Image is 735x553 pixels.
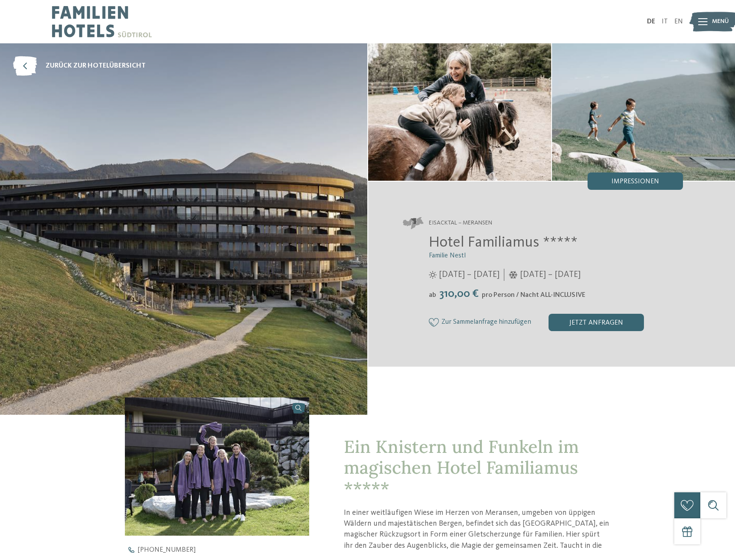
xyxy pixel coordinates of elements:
[344,436,579,499] span: Ein Knistern und Funkeln im magischen Hotel Familiamus *****
[368,43,551,181] img: Das Familienhotel in Meransen
[13,56,146,76] a: zurück zur Hotelübersicht
[429,219,492,228] span: Eisacktal – Meransen
[552,43,735,181] img: Das Familienhotel in Meransen
[429,292,436,299] span: ab
[125,397,310,536] img: Das Familienhotel in Meransen
[509,271,518,279] i: Öffnungszeiten im Winter
[429,271,437,279] i: Öffnungszeiten im Sommer
[439,269,500,281] span: [DATE] – [DATE]
[662,18,668,25] a: IT
[611,178,659,185] span: Impressionen
[520,269,581,281] span: [DATE] – [DATE]
[441,319,531,326] span: Zur Sammelanfrage hinzufügen
[549,314,644,331] div: jetzt anfragen
[482,292,585,299] span: pro Person / Nacht ALL-INCLUSIVE
[437,288,481,299] span: 310,00 €
[674,18,683,25] a: EN
[712,17,729,26] span: Menü
[429,252,466,259] span: Familie Nestl
[46,61,146,71] span: zurück zur Hotelübersicht
[647,18,655,25] a: DE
